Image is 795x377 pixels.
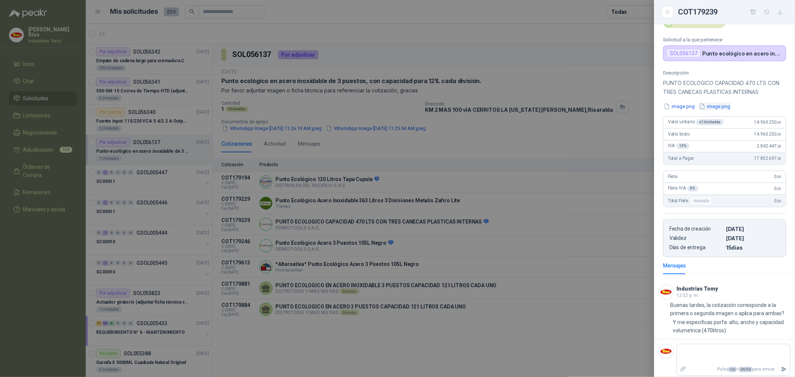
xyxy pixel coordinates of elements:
span: Flete IVA [668,186,698,191]
span: 2.842.447 [757,143,781,149]
img: Company Logo [659,285,673,299]
span: 17.802.697 [754,156,781,161]
div: Incluido [690,196,712,205]
p: Y me especificas porfa: alto, ancho y capacidad volumetrica (470litros) [673,318,791,335]
p: [DATE] [726,235,780,241]
button: image.png [698,102,731,110]
span: ,50 [777,156,781,161]
span: IVA [668,143,690,149]
div: Mensajes [663,262,686,270]
div: COT179239 [678,6,786,18]
span: ,00 [777,175,781,179]
h3: Industrias Tomy [676,287,718,291]
p: Días de entrega [669,244,723,251]
span: Valor bruto [668,132,690,137]
span: ,00 [777,199,781,203]
span: 0 [775,198,781,203]
p: 15 dias [726,244,780,251]
span: 14.960.250 [754,132,781,137]
label: Adjuntar archivos [677,363,690,376]
p: Punto ecológico en acero inoxidable de 3 puestos, con capacidad para 121L cada división. [702,50,783,57]
span: Valor unitario [668,119,724,125]
button: image.png [663,102,695,110]
p: Buenas tardes, la cotización corresponde a la primera o segunda imagen o aplica para ambas? [670,301,791,317]
span: Total Flete [668,196,714,205]
span: Total a Pagar [668,156,694,161]
p: Validez [669,235,723,241]
span: 14.960.250 [754,120,781,125]
div: 19 % [676,143,690,149]
span: 12:02 p. m. [676,293,699,298]
div: 0 % [687,186,698,191]
span: ENTER [739,367,752,372]
p: Solicitud a la que pertenece [663,37,786,42]
p: Fecha de creación [669,226,723,232]
span: 0 [775,186,781,191]
span: 0 [775,174,781,179]
div: x 1 Unidades [696,119,724,125]
span: ,50 [777,144,781,148]
span: ,00 [777,187,781,191]
p: Pulsa + para enviar [690,363,778,376]
span: Ctrl [729,367,736,372]
button: Close [663,7,672,16]
p: PUNTO ECOLOGICO CAPACIDAD 470 LTS CON TRES CANECAS PLASTICAS INTERNAS [663,79,786,96]
img: Company Logo [659,344,673,358]
span: Flete [668,174,678,179]
button: Enviar [778,363,790,376]
p: [DATE] [726,226,780,232]
span: ,00 [777,132,781,136]
span: ,00 [777,120,781,124]
div: SOL056137 [666,49,701,58]
p: Descripción [663,70,786,76]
